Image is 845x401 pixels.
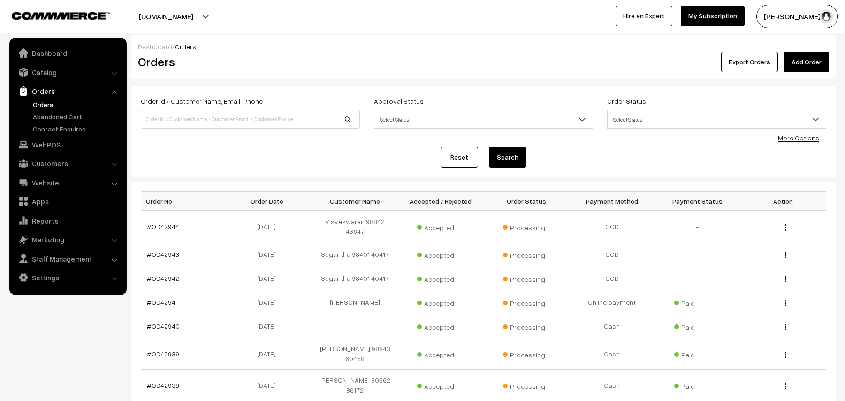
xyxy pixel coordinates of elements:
[227,242,312,266] td: [DATE]
[147,274,179,282] a: #OD42942
[503,248,550,260] span: Processing
[106,5,226,28] button: [DOMAIN_NAME]
[12,45,123,62] a: Dashboard
[12,269,123,286] a: Settings
[569,211,655,242] td: COD
[417,320,464,332] span: Accepted
[674,379,721,391] span: Paid
[785,352,786,358] img: Menu
[312,242,398,266] td: Sugantha 98401 40417
[721,52,778,72] button: Export Orders
[569,290,655,314] td: Online payment
[227,192,312,211] th: Order Date
[674,347,721,360] span: Paid
[489,147,526,168] button: Search
[312,211,398,242] td: Visveswaran 98842 43647
[756,5,838,28] button: [PERSON_NAME] s…
[312,192,398,211] th: Customer Name
[417,347,464,360] span: Accepted
[374,96,424,106] label: Approval Status
[417,296,464,308] span: Accepted
[569,266,655,290] td: COD
[12,250,123,267] a: Staff Management
[12,9,94,21] a: COMMMERCE
[607,96,646,106] label: Order Status
[503,347,550,360] span: Processing
[608,111,826,128] span: Select Status
[12,12,110,19] img: COMMMERCE
[12,136,123,153] a: WebPOS
[785,383,786,389] img: Menu
[374,111,593,128] span: Select Status
[417,379,464,391] span: Accepted
[227,211,312,242] td: [DATE]
[12,231,123,248] a: Marketing
[312,370,398,401] td: [PERSON_NAME] 80562 86172
[616,6,672,26] a: Hire an Expert
[147,298,178,306] a: #OD42941
[30,100,123,109] a: Orders
[503,379,550,391] span: Processing
[312,338,398,370] td: [PERSON_NAME] 98843 60458
[141,96,263,106] label: Order Id / Customer Name, Email, Phone
[30,124,123,134] a: Contact Enquires
[681,6,745,26] a: My Subscription
[503,320,550,332] span: Processing
[141,110,360,129] input: Order Id / Customer Name / Customer Email / Customer Phone
[227,338,312,370] td: [DATE]
[374,110,593,129] span: Select Status
[740,192,826,211] th: Action
[175,43,196,51] span: Orders
[312,290,398,314] td: [PERSON_NAME]
[227,314,312,338] td: [DATE]
[417,248,464,260] span: Accepted
[12,212,123,229] a: Reports
[655,266,741,290] td: -
[503,272,550,284] span: Processing
[417,220,464,232] span: Accepted
[785,300,786,306] img: Menu
[147,350,179,358] a: #OD42939
[607,110,826,129] span: Select Status
[147,322,180,330] a: #OD42940
[312,266,398,290] td: Sugantha 98401 40417
[569,242,655,266] td: COD
[138,54,359,69] h2: Orders
[227,266,312,290] td: [DATE]
[417,272,464,284] span: Accepted
[785,324,786,330] img: Menu
[655,192,741,211] th: Payment Status
[12,193,123,210] a: Apps
[785,276,786,282] img: Menu
[784,52,829,72] a: Add Order
[227,370,312,401] td: [DATE]
[484,192,570,211] th: Order Status
[655,242,741,266] td: -
[569,370,655,401] td: Cash
[655,211,741,242] td: -
[12,64,123,81] a: Catalog
[398,192,484,211] th: Accepted / Rejected
[503,220,550,232] span: Processing
[141,192,227,211] th: Order No
[147,250,179,258] a: #OD42943
[12,174,123,191] a: Website
[569,314,655,338] td: Cash
[819,9,833,23] img: user
[12,83,123,100] a: Orders
[147,223,179,231] a: #OD42944
[785,224,786,231] img: Menu
[778,134,819,142] a: More Options
[12,155,123,172] a: Customers
[147,381,179,389] a: #OD42938
[138,42,829,52] div: /
[674,320,721,332] span: Paid
[227,290,312,314] td: [DATE]
[569,192,655,211] th: Payment Method
[569,338,655,370] td: Cash
[30,112,123,122] a: Abandoned Cart
[138,43,172,51] a: Dashboard
[674,296,721,308] span: Paid
[441,147,478,168] a: Reset
[785,252,786,258] img: Menu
